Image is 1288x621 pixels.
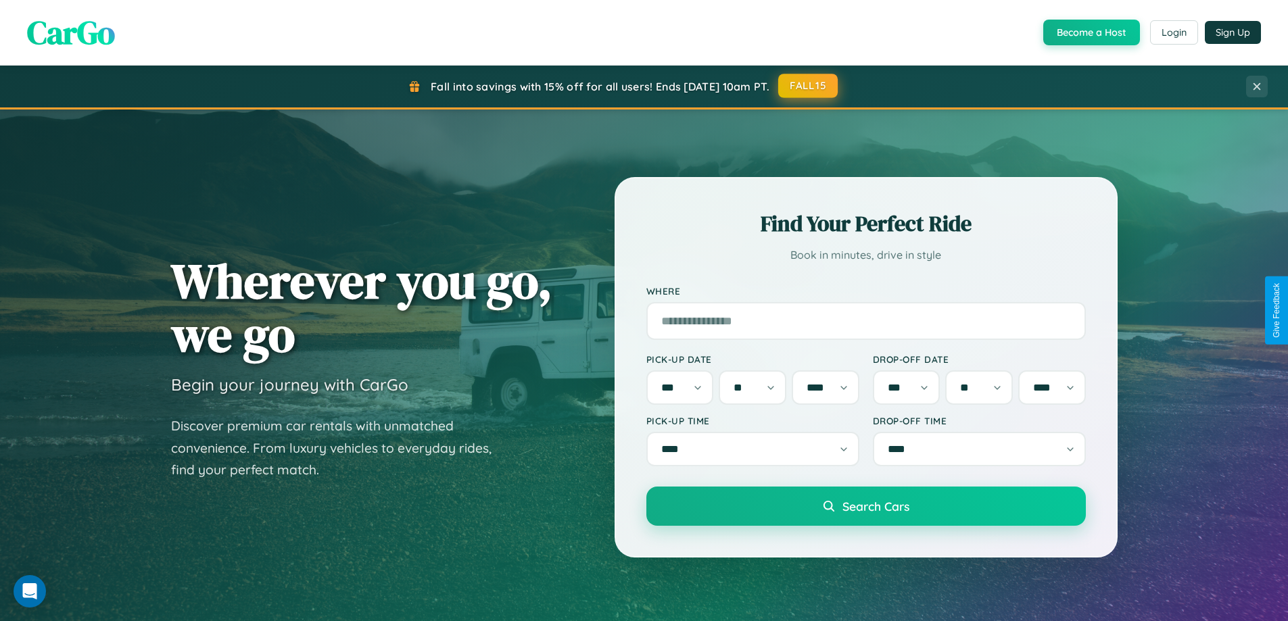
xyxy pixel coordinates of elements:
h1: Wherever you go, we go [171,254,552,361]
label: Drop-off Date [873,353,1086,365]
h2: Find Your Perfect Ride [646,209,1086,239]
label: Drop-off Time [873,415,1086,426]
label: Pick-up Date [646,353,859,365]
span: Fall into savings with 15% off for all users! Ends [DATE] 10am PT. [431,80,769,93]
p: Discover premium car rentals with unmatched convenience. From luxury vehicles to everyday rides, ... [171,415,509,481]
span: Search Cars [842,499,909,514]
button: Search Cars [646,487,1086,526]
button: Become a Host [1043,20,1140,45]
button: FALL15 [778,74,838,98]
button: Login [1150,20,1198,45]
p: Book in minutes, drive in style [646,245,1086,265]
button: Sign Up [1205,21,1261,44]
h3: Begin your journey with CarGo [171,374,408,395]
div: Give Feedback [1272,283,1281,338]
span: CarGo [27,10,115,55]
label: Where [646,285,1086,297]
label: Pick-up Time [646,415,859,426]
div: Open Intercom Messenger [14,575,46,607]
